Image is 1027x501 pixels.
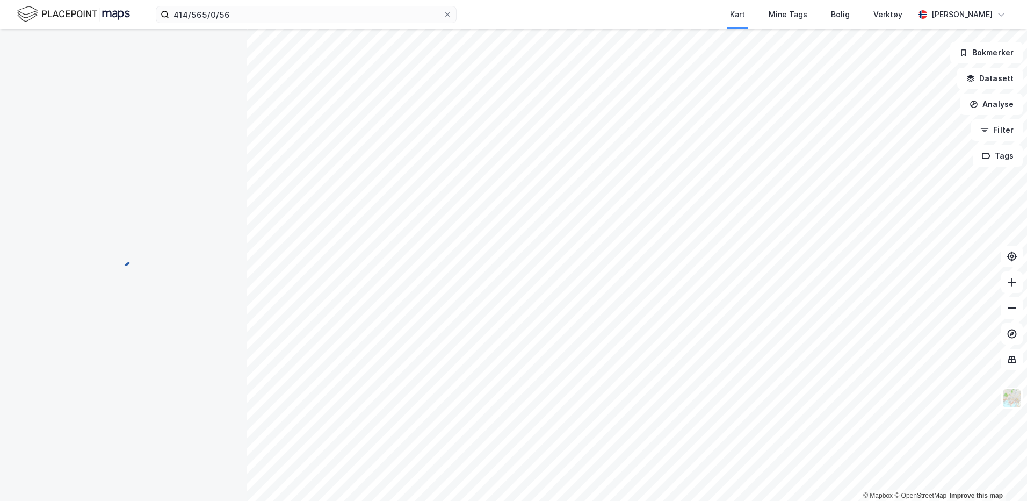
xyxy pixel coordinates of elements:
[950,42,1023,63] button: Bokmerker
[17,5,130,24] img: logo.f888ab2527a4732fd821a326f86c7f29.svg
[950,492,1003,499] a: Improve this map
[973,449,1027,501] iframe: Chat Widget
[769,8,807,21] div: Mine Tags
[1002,388,1022,409] img: Z
[863,492,893,499] a: Mapbox
[873,8,902,21] div: Verktøy
[973,145,1023,167] button: Tags
[957,68,1023,89] button: Datasett
[831,8,850,21] div: Bolig
[960,94,1023,115] button: Analyse
[169,6,443,23] input: Søk på adresse, matrikkel, gårdeiere, leietakere eller personer
[115,250,132,267] img: spinner.a6d8c91a73a9ac5275cf975e30b51cfb.svg
[973,449,1027,501] div: Kontrollprogram for chat
[931,8,993,21] div: [PERSON_NAME]
[730,8,745,21] div: Kart
[894,492,946,499] a: OpenStreetMap
[971,119,1023,141] button: Filter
